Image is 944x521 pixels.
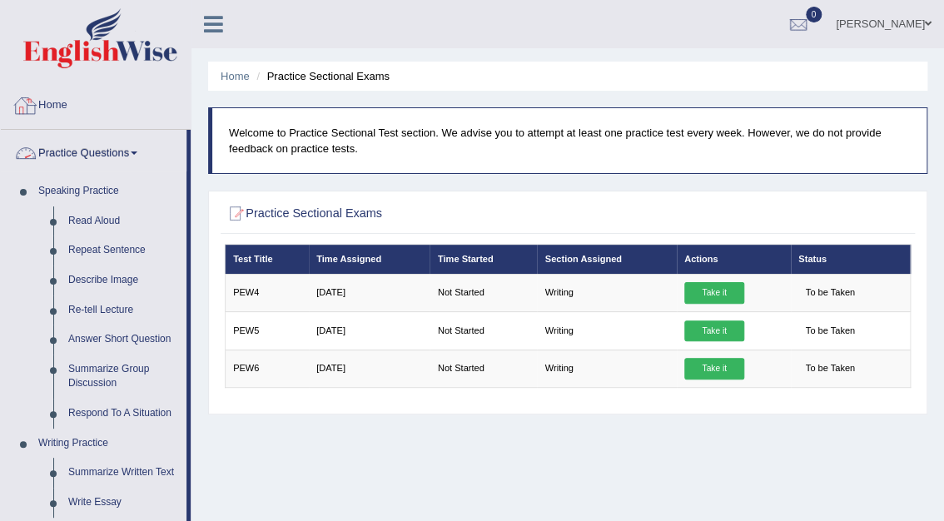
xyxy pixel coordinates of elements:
[430,274,537,311] td: Not Started
[309,245,430,274] th: Time Assigned
[798,320,862,342] span: To be Taken
[309,312,430,350] td: [DATE]
[61,458,186,488] a: Summarize Written Text
[61,265,186,295] a: Describe Image
[252,68,390,84] li: Practice Sectional Exams
[537,312,676,350] td: Writing
[61,325,186,355] a: Answer Short Question
[225,312,309,350] td: PEW5
[677,245,791,274] th: Actions
[1,130,186,171] a: Practice Questions
[537,274,676,311] td: Writing
[1,82,191,124] a: Home
[798,282,862,304] span: To be Taken
[61,488,186,518] a: Write Essay
[221,70,250,82] a: Home
[61,236,186,265] a: Repeat Sentence
[61,295,186,325] a: Re-tell Lecture
[31,429,186,459] a: Writing Practice
[225,245,309,274] th: Test Title
[229,125,910,156] p: Welcome to Practice Sectional Test section. We advise you to attempt at least one practice test e...
[61,399,186,429] a: Respond To A Situation
[537,245,676,274] th: Section Assigned
[684,282,744,304] a: Take it
[537,350,676,387] td: Writing
[225,350,309,387] td: PEW6
[684,320,744,342] a: Take it
[791,245,911,274] th: Status
[61,355,186,399] a: Summarize Group Discussion
[309,274,430,311] td: [DATE]
[798,358,862,380] span: To be Taken
[430,350,537,387] td: Not Started
[430,312,537,350] td: Not Started
[309,350,430,387] td: [DATE]
[61,206,186,236] a: Read Aloud
[225,274,309,311] td: PEW4
[806,7,822,22] span: 0
[31,176,186,206] a: Speaking Practice
[684,358,744,380] a: Take it
[430,245,537,274] th: Time Started
[225,203,650,225] h2: Practice Sectional Exams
